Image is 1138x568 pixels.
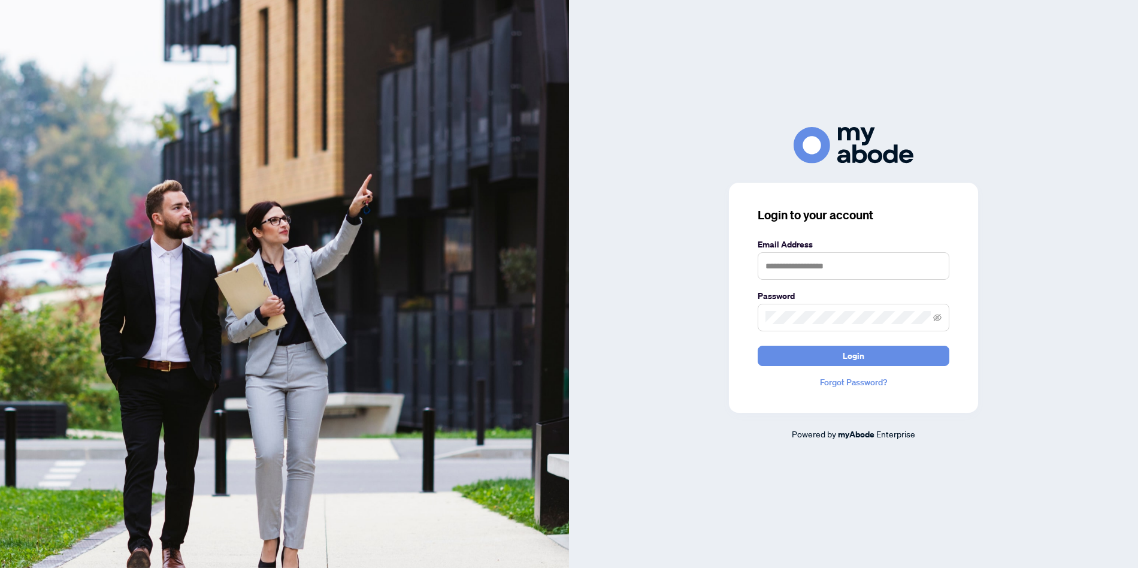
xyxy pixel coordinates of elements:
label: Email Address [758,238,949,251]
a: Forgot Password? [758,376,949,389]
span: eye-invisible [933,313,942,322]
h3: Login to your account [758,207,949,223]
span: Powered by [792,428,836,439]
span: Login [843,346,864,365]
label: Password [758,289,949,303]
a: myAbode [838,428,874,441]
button: Login [758,346,949,366]
img: ma-logo [794,127,913,164]
span: Enterprise [876,428,915,439]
